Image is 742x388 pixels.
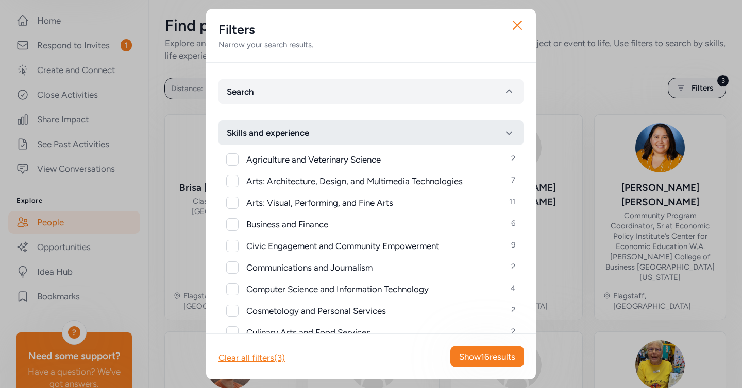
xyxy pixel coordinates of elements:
div: Narrow your search results. [218,40,524,50]
span: Communications and Journalism [246,261,373,274]
span: 4 [511,283,515,293]
span: 2 [511,153,515,164]
h2: Filters [218,21,524,38]
span: Skills and experience [227,127,309,139]
span: 2 [511,326,515,337]
span: 7 [511,175,515,185]
span: 2 [511,261,515,272]
span: Arts: Visual, Performing, and Fine Arts [246,197,393,209]
span: 2 [511,305,515,315]
span: 11 [509,197,515,207]
button: Search [218,79,524,104]
div: Clear all filters (3) [218,351,285,364]
span: Business and Finance [246,218,328,231]
span: Show 16 results [459,350,515,363]
span: Arts: Architecture, Design, and Multimedia Technologies [246,175,463,187]
span: Search [227,85,254,98]
span: 6 [511,218,515,228]
button: Skills and experience [218,120,524,145]
span: Agriculture and Veterinary Science [246,153,381,166]
span: Cosmetology and Personal Services [246,305,386,317]
span: Civic Engagement and Community Empowerment [246,240,439,252]
button: Show16results [450,346,524,367]
span: 9 [511,240,515,250]
span: Culinary Arts and Food Services [246,326,370,339]
span: Computer Science and Information Technology [246,283,429,295]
